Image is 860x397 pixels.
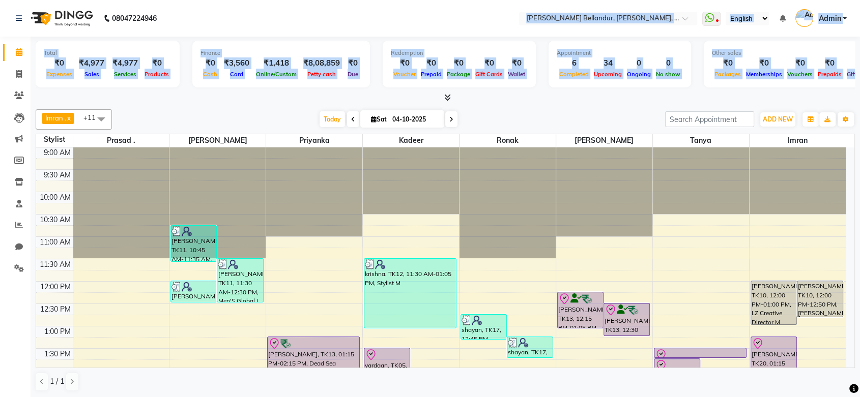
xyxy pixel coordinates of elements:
div: 11:30 AM [38,259,73,270]
span: Packages [712,71,743,78]
span: Vouchers [785,71,815,78]
div: vardaan, TK05, 01:45 PM-02:15 PM, Add on Detan Face & Neck W [654,359,700,380]
span: Products [142,71,171,78]
div: [PERSON_NAME], TK20, 01:15 PM-02:30 PM, LZ Creative Director M [751,337,796,391]
span: Cash [200,71,220,78]
div: krishna, TK12, 11:30 AM-01:05 PM, Stylist M [364,259,456,328]
img: Admin [795,9,813,27]
span: Card [227,71,246,78]
span: 1 / 1 [50,376,64,387]
div: ₹0 [344,57,362,69]
span: Memberships [743,71,785,78]
div: ₹8,08,859 [299,57,344,69]
span: Ongoing [624,71,653,78]
span: Voucher [391,71,418,78]
span: Wallet [505,71,528,78]
span: Ronak [460,134,556,147]
div: [PERSON_NAME], TK11, 12:00 PM-12:30 PM, [PERSON_NAME] Shape-Up M [171,281,216,302]
div: ₹0 [505,57,528,69]
a: x [66,114,71,122]
div: Stylist [36,134,73,145]
span: kadeer [363,134,459,147]
span: Prepaids [815,71,844,78]
div: Appointment [557,49,683,57]
span: Imran . [45,114,66,122]
div: [PERSON_NAME], TK13, 12:15 PM-01:05 PM, Top Stylist M [558,292,603,328]
div: Total [44,49,171,57]
span: Sat [368,115,389,123]
div: 12:00 PM [38,282,73,292]
div: 0 [653,57,683,69]
span: Due [345,71,361,78]
input: Search Appointment [665,111,754,127]
div: ₹0 [815,57,844,69]
span: Expenses [44,71,75,78]
div: ₹0 [785,57,815,69]
span: Completed [557,71,591,78]
b: 08047224946 [112,4,157,33]
div: ₹0 [142,57,171,69]
div: Finance [200,49,362,57]
div: 6 [557,57,591,69]
div: ₹3,560 [220,57,253,69]
div: ₹0 [444,57,473,69]
div: 12:30 PM [38,304,73,315]
div: [PERSON_NAME], TK13, 01:15 PM-02:15 PM, Dead Sea Pedicure W [268,337,359,380]
div: [PERSON_NAME], TK13, 12:30 PM-01:15 PM, Regular Shave M [604,303,649,335]
div: ₹0 [44,57,75,69]
span: Prasad . [73,134,169,147]
span: Prepaid [418,71,444,78]
input: 2025-10-04 [389,112,440,127]
div: ₹0 [391,57,418,69]
span: Tanya [653,134,749,147]
div: [PERSON_NAME], TK11, 11:30 AM-12:30 PM, Men'S Global ( Technician ) 1 M [217,259,263,302]
span: Upcoming [591,71,624,78]
div: 0 [624,57,653,69]
span: [PERSON_NAME] [169,134,266,147]
span: Petty cash [305,71,338,78]
div: 10:30 AM [38,215,73,225]
span: ADD NEW [763,115,793,123]
div: 1:30 PM [42,349,73,359]
div: ₹4,977 [75,57,108,69]
span: Imran [750,134,846,147]
div: 1:00 PM [42,326,73,337]
div: [PERSON_NAME], TK10, 12:00 PM-01:00 PM, LZ Creative Director M [751,281,796,324]
div: 11:00 AM [38,237,73,248]
div: vardaan, TK05, 01:30 PM-02:15 PM, [PERSON_NAME] Shape-Up M [364,348,410,380]
span: Today [320,111,345,127]
div: 9:00 AM [42,147,73,158]
span: +11 [83,113,103,121]
span: Sales [82,71,102,78]
span: Admin [818,13,841,24]
div: ₹0 [473,57,505,69]
span: Services [111,71,139,78]
div: [PERSON_NAME], TK11, 10:45 AM-11:35 AM, Stylist M [171,226,216,261]
div: 34 [591,57,624,69]
div: [PERSON_NAME], TK10, 12:00 PM-12:50 PM, [PERSON_NAME] Shape-Up M [797,281,843,317]
div: ₹0 [418,57,444,69]
button: ADD NEW [760,112,795,127]
div: ₹0 [743,57,785,69]
div: shayan, TK17, 01:15 PM-01:45 PM, [PERSON_NAME] Shape-Up M [507,337,553,357]
div: vardaan, TK05, 01:30 PM-01:45 PM, Upperlip Threading W [654,348,746,357]
div: ₹4,977 [108,57,142,69]
span: Package [444,71,473,78]
div: ₹0 [200,57,220,69]
div: 9:30 AM [42,170,73,180]
div: 10:00 AM [38,192,73,203]
div: Redemption [391,49,528,57]
span: [PERSON_NAME] [556,134,652,147]
div: shayan, TK17, 12:45 PM-01:20 PM, Top Stylist M [461,315,506,339]
div: ₹1,418 [253,57,299,69]
span: No show [653,71,683,78]
span: Priyanka [266,134,362,147]
span: Online/Custom [253,71,299,78]
span: Gift Cards [473,71,505,78]
img: logo [26,4,96,33]
div: ₹0 [712,57,743,69]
